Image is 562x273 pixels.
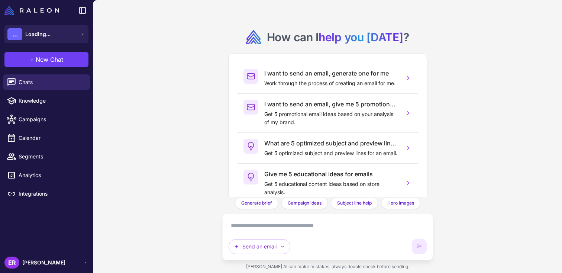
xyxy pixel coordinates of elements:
img: Raleon Logo [4,6,59,15]
a: Analytics [3,167,90,183]
p: Get 5 promotional email ideas based on your analysis of my brand. [264,110,398,126]
span: Segments [19,152,84,161]
div: [PERSON_NAME] AI can make mistakes, always double check before sending. [222,260,433,273]
a: Chats [3,74,90,90]
a: Knowledge [3,93,90,109]
span: [PERSON_NAME] [22,258,65,267]
span: Campaigns [19,115,84,123]
h3: I want to send an email, generate one for me [264,69,398,78]
span: New Chat [36,55,63,64]
a: Campaigns [3,112,90,127]
span: Analytics [19,171,84,179]
h2: How can I ? [267,30,409,45]
button: ...Loading... [4,25,88,43]
a: Segments [3,149,90,164]
span: Subject line help [337,200,372,206]
span: + [30,55,34,64]
span: Loading... [25,30,51,38]
button: Send an email [229,239,290,254]
button: Generate brief [235,197,278,209]
span: Knowledge [19,97,84,105]
span: Hero images [387,200,414,206]
h3: What are 5 optimized subject and preview lines for an email? [264,139,398,148]
button: Hero images [381,197,420,209]
span: Integrations [19,190,84,198]
h3: I want to send an email, give me 5 promotional email ideas. [264,100,398,109]
span: Chats [19,78,84,86]
div: ... [7,28,22,40]
span: Generate brief [241,200,272,206]
span: help you [DATE] [319,30,403,44]
button: +New Chat [4,52,88,67]
a: Integrations [3,186,90,202]
button: Campaign ideas [281,197,328,209]
span: Campaign ideas [288,200,322,206]
button: Subject line help [331,197,378,209]
a: Calendar [3,130,90,146]
div: ER [4,257,19,269]
p: Get 5 educational content ideas based on store analysis. [264,180,398,196]
p: Work through the process of creating an email for me. [264,79,398,87]
span: Calendar [19,134,84,142]
p: Get 5 optimized subject and preview lines for an email. [264,149,398,157]
h3: Give me 5 educational ideas for emails [264,170,398,179]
